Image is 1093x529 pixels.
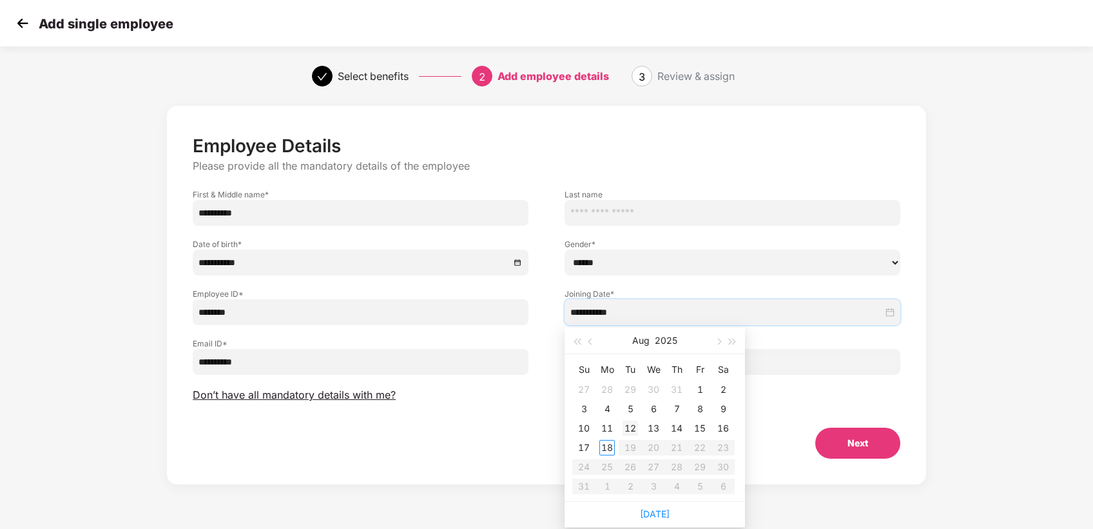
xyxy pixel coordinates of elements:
th: Th [665,359,688,380]
div: 2 [715,382,731,397]
th: Sa [711,359,735,380]
div: 16 [715,421,731,436]
td: 2025-08-13 [642,419,665,438]
span: 3 [639,70,645,83]
div: Select benefits [338,66,409,86]
td: 2025-08-05 [619,399,642,419]
td: 2025-08-01 [688,380,711,399]
td: 2025-07-27 [572,380,595,399]
td: 2025-08-16 [711,419,735,438]
div: 1 [692,382,708,397]
div: 29 [623,382,638,397]
div: 31 [669,382,684,397]
td: 2025-08-12 [619,419,642,438]
div: Add employee details [498,66,609,86]
th: We [642,359,665,380]
td: 2025-08-03 [572,399,595,419]
div: 3 [576,401,592,417]
span: check [317,72,327,82]
p: Please provide all the mandatory details of the employee [193,159,900,173]
td: 2025-08-07 [665,399,688,419]
td: 2025-08-06 [642,399,665,419]
td: 2025-08-18 [595,438,619,457]
td: 2025-08-08 [688,399,711,419]
div: 14 [669,421,684,436]
button: 2025 [655,328,677,354]
label: Date of birth [193,239,528,250]
label: Gender [565,239,900,250]
th: Fr [688,359,711,380]
div: 28 [599,382,615,397]
label: Joining Date [565,288,900,299]
label: Employee ID [193,288,528,299]
button: Aug [632,328,650,354]
label: Last name [565,189,900,200]
div: 27 [576,382,592,397]
div: 6 [646,401,661,417]
td: 2025-07-29 [619,380,642,399]
td: 2025-07-30 [642,380,665,399]
td: 2025-08-02 [711,380,735,399]
div: 12 [623,421,638,436]
span: 2 [479,70,485,83]
div: 7 [669,401,684,417]
div: 10 [576,421,592,436]
td: 2025-08-17 [572,438,595,457]
div: Review & assign [657,66,735,86]
div: 5 [623,401,638,417]
label: First & Middle name [193,189,528,200]
span: Don’t have all mandatory details with me? [193,388,396,402]
button: Next [815,428,900,459]
img: svg+xml;base64,PHN2ZyB4bWxucz0iaHR0cDovL3d3dy53My5vcmcvMjAwMC9zdmciIHdpZHRoPSIzMCIgaGVpZ2h0PSIzMC... [13,14,32,33]
td: 2025-07-31 [665,380,688,399]
div: 8 [692,401,708,417]
td: 2025-07-28 [595,380,619,399]
td: 2025-08-11 [595,419,619,438]
th: Tu [619,359,642,380]
label: Email ID [193,338,528,349]
div: 30 [646,382,661,397]
a: [DATE] [640,508,670,519]
td: 2025-08-04 [595,399,619,419]
p: Employee Details [193,135,900,157]
td: 2025-08-14 [665,419,688,438]
th: Su [572,359,595,380]
p: Add single employee [39,16,173,32]
td: 2025-08-10 [572,419,595,438]
div: 11 [599,421,615,436]
div: 15 [692,421,708,436]
div: 9 [715,401,731,417]
div: 4 [599,401,615,417]
div: 17 [576,440,592,455]
div: 18 [599,440,615,455]
th: Mo [595,359,619,380]
td: 2025-08-09 [711,399,735,419]
div: 13 [646,421,661,436]
td: 2025-08-15 [688,419,711,438]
